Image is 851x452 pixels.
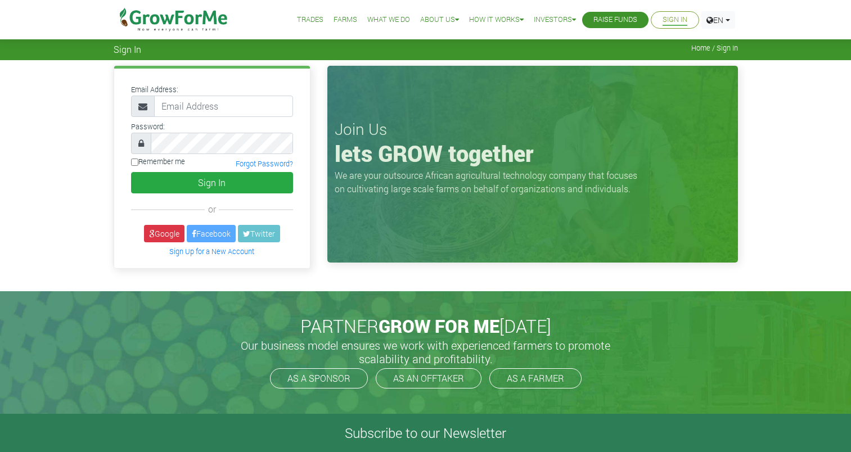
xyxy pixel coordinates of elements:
[270,368,368,388] a: AS A SPONSOR
[131,84,178,95] label: Email Address:
[701,11,735,29] a: EN
[131,159,138,166] input: Remember me
[593,14,637,26] a: Raise Funds
[367,14,410,26] a: What We Do
[663,14,687,26] a: Sign In
[379,314,499,338] span: GROW FOR ME
[534,14,576,26] a: Investors
[489,368,582,388] a: AS A FARMER
[469,14,524,26] a: How it Works
[236,159,293,168] a: Forgot Password?
[154,96,293,117] input: Email Address
[131,156,185,167] label: Remember me
[335,120,731,139] h3: Join Us
[131,172,293,193] button: Sign In
[334,14,357,26] a: Farms
[131,121,165,132] label: Password:
[297,14,323,26] a: Trades
[114,44,141,55] span: Sign In
[118,315,733,337] h2: PARTNER [DATE]
[376,368,481,388] a: AS AN OFFTAKER
[169,247,254,256] a: Sign Up for a New Account
[229,338,623,365] h5: Our business model ensures we work with experienced farmers to promote scalability and profitabil...
[691,44,738,52] span: Home / Sign In
[420,14,459,26] a: About Us
[14,425,837,441] h4: Subscribe to our Newsletter
[335,169,644,196] p: We are your outsource African agricultural technology company that focuses on cultivating large s...
[144,225,184,242] a: Google
[335,140,731,167] h1: lets GROW together
[131,202,293,216] div: or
